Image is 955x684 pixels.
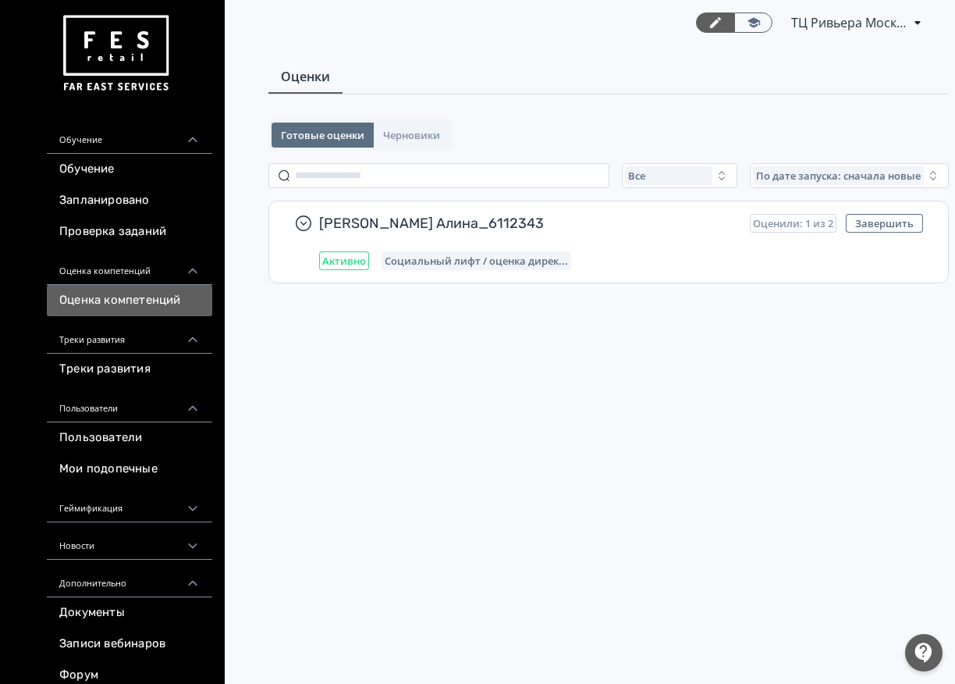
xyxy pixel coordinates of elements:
span: Оценки [281,67,330,86]
span: Оценили: 1 из 2 [753,217,833,230]
span: [PERSON_NAME] Алина_6112343 [319,214,737,233]
span: ТЦ Ривьера Москва ХС 6112173 [791,13,908,32]
span: Все [628,169,645,182]
span: Активно [322,255,366,267]
span: Социальный лифт / оценка директора магазина [385,255,568,267]
a: Запланировано [47,185,212,216]
a: Проверка заданий [47,216,212,248]
a: Пользователи [47,422,212,454]
button: Завершить [846,214,923,233]
div: Оценка компетенций [47,248,212,285]
div: Дополнительно [47,560,212,597]
a: Оценка компетенций [47,285,212,316]
a: Обучение [47,154,212,185]
span: По дате запуска: сначала новые [756,169,921,182]
button: По дате запуска: сначала новые [750,163,949,188]
button: Готовые оценки [272,123,374,148]
div: Геймификация [47,485,212,522]
button: Черновики [374,123,449,148]
span: Черновики [383,129,440,141]
div: Новости [47,522,212,560]
div: Треки развития [47,316,212,354]
a: Записи вебинаров [47,629,212,660]
a: Треки развития [47,354,212,385]
button: Все [622,163,737,188]
div: Пользователи [47,385,212,422]
a: Документы [47,597,212,629]
a: Мои подопечные [47,454,212,485]
a: Переключиться в режим ученика [734,12,772,33]
img: https://files.teachbase.ru/system/account/57463/logo/medium-936fc5084dd2c598f50a98b9cbe0469a.png [59,9,172,98]
span: Готовые оценки [281,129,364,141]
div: Обучение [47,116,212,154]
